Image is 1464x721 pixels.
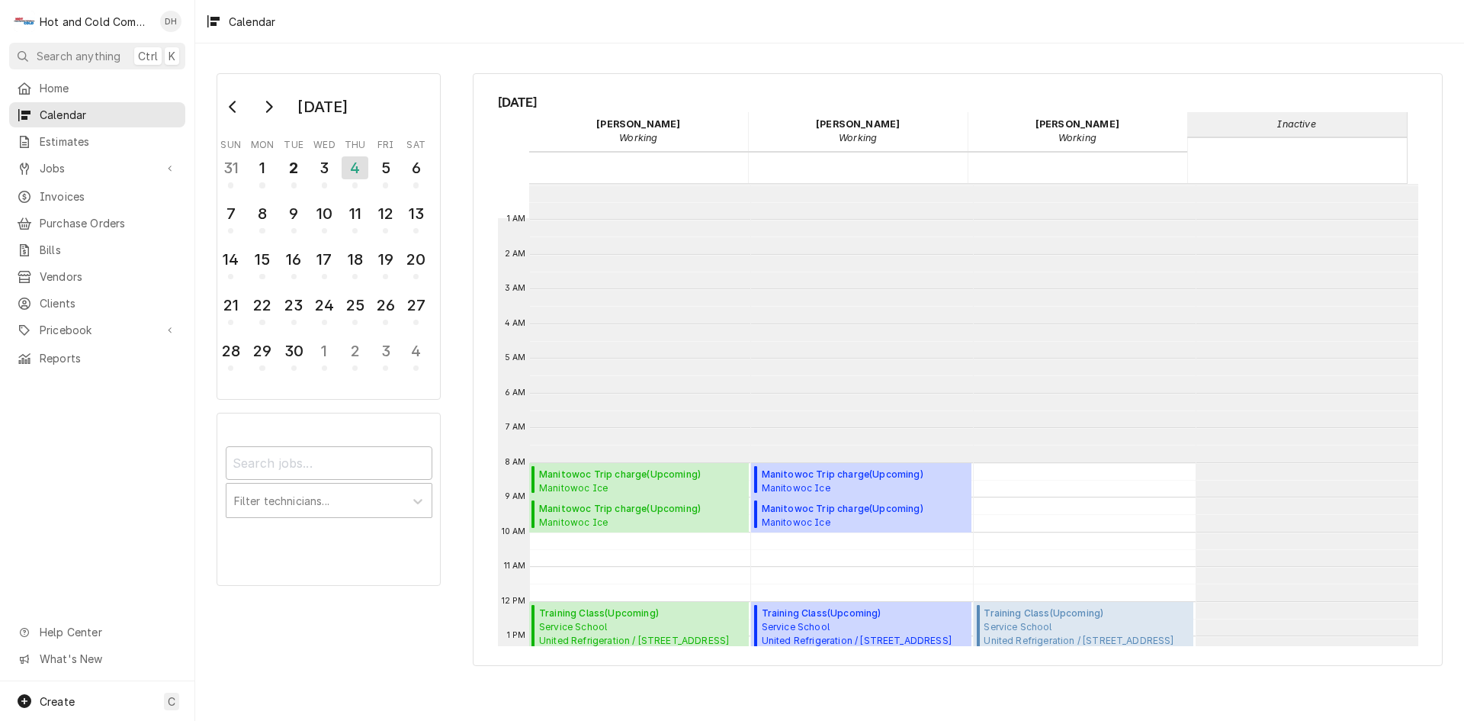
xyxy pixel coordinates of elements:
div: DH [160,11,181,32]
span: Training Class ( Upcoming ) [984,607,1189,620]
div: 29 [250,340,274,362]
span: Search anything [37,48,120,64]
span: 1 AM [503,213,530,225]
span: 12 PM [498,595,530,607]
a: Home [9,76,185,101]
div: Daryl Harris's Avatar [160,11,181,32]
div: Hot and Cold Commercial Kitchens, Inc.'s Avatar [14,11,35,32]
span: Service School United Refrigeration / [STREET_ADDRESS][PERSON_NAME] [539,620,744,661]
div: 2 [343,340,367,362]
div: Manitowoc Trip charge(Upcoming)Manitowoc IceBaladi Coffee / [STREET_ADDRESS][PERSON_NAME] [751,497,971,533]
div: Training Class(Upcoming)Service SchoolUnited Refrigeration / [STREET_ADDRESS][PERSON_NAME] [974,602,1194,689]
div: Hot and Cold Commercial Kitchens, Inc. [40,14,152,30]
strong: [PERSON_NAME] [596,118,680,130]
div: 21 [219,294,242,317]
span: C [168,694,175,710]
span: Manitowoc Ice [GEOGRAPHIC_DATA] ([GEOGRAPHIC_DATA]) / [STREET_ADDRESS] [762,481,967,494]
a: Vendors [9,264,185,289]
a: Purchase Orders [9,211,185,236]
a: Clients [9,291,185,316]
div: 1 [250,156,274,179]
strong: [PERSON_NAME] [816,118,900,130]
span: 7 AM [502,421,530,433]
span: Calendar [40,107,178,123]
a: Go to What's New [9,646,185,671]
span: What's New [40,651,176,667]
em: Working [1058,132,1096,143]
div: Calendar Calendar [473,73,1443,666]
span: Reports [40,350,178,366]
div: [DATE] [292,94,353,120]
div: Training Class(Upcoming)Service SchoolUnited Refrigeration / [STREET_ADDRESS][PERSON_NAME] [529,602,750,689]
div: 2 [282,156,306,179]
span: 3 AM [501,282,530,295]
a: Go to Jobs [9,156,185,181]
a: Calendar [9,102,185,127]
div: 31 [219,156,242,179]
div: 10 [313,202,336,225]
span: Jobs [40,160,155,176]
div: 4 [342,156,368,179]
a: Invoices [9,184,185,209]
th: Friday [371,134,401,152]
div: 22 [250,294,274,317]
span: Training Class ( Upcoming ) [539,607,744,620]
a: Go to Help Center [9,620,185,645]
th: Wednesday [309,134,339,152]
div: 6 [404,156,428,179]
div: 24 [313,294,336,317]
span: Service School United Refrigeration / [STREET_ADDRESS][PERSON_NAME] [984,620,1189,661]
div: [Service] Training Class Service School United Refrigeration / 1531 Marietta Blvd NW, Atlanta, GA... [974,602,1194,689]
div: 1 [313,340,336,362]
th: Monday [246,134,278,152]
input: Search jobs... [226,446,432,480]
div: 19 [374,248,397,271]
div: 15 [250,248,274,271]
span: Clients [40,295,178,311]
div: undefined - Inactive [1187,112,1407,136]
span: Ctrl [138,48,158,64]
div: Manitowoc Trip charge(Upcoming)Manitowoc IceBaladi Coffee / [STREET_ADDRESS][PERSON_NAME] [529,497,750,533]
span: Invoices [40,188,178,204]
div: Daryl Harris - Working [529,112,749,150]
span: Training Class ( Upcoming ) [762,607,967,620]
strong: [PERSON_NAME] [1035,118,1119,130]
div: 11 [343,202,367,225]
div: David Harris - Working [748,112,968,150]
div: 16 [282,248,306,271]
span: Bills [40,242,178,258]
div: Jason Thomason - Working [968,112,1187,150]
div: 3 [313,156,336,179]
div: 13 [404,202,428,225]
div: 30 [282,340,306,362]
span: 2 AM [501,248,530,260]
span: Purchase Orders [40,215,178,231]
div: H [14,11,35,32]
div: 9 [282,202,306,225]
div: 14 [219,248,242,271]
span: 1 PM [503,629,530,642]
th: Tuesday [278,134,309,152]
a: Reports [9,346,185,371]
a: Bills [9,237,185,262]
span: 4 AM [501,317,530,330]
span: Home [40,80,178,96]
div: 17 [313,248,336,271]
div: 20 [404,248,428,271]
span: Manitowoc Trip charge ( Upcoming ) [762,468,967,481]
div: Calendar Filters [226,433,432,534]
span: 11 AM [500,560,530,572]
a: Go to Pricebook [9,317,185,343]
div: Calendar Day Picker [217,73,441,400]
button: Search anythingCtrlK [9,43,185,69]
div: 12 [374,202,397,225]
div: 18 [343,248,367,271]
span: Help Center [40,624,176,640]
div: Manitowoc Trip charge(Upcoming)Manitowoc Ice[GEOGRAPHIC_DATA] ([GEOGRAPHIC_DATA]) / [STREET_ADDRESS] [529,463,750,498]
div: [Service] Training Class Service School United Refrigeration / 1531 Marietta Blvd NW, Atlanta, GA... [751,602,971,689]
div: [Service] Manitowoc Trip charge Manitowoc Ice Kennesaw State (High Point Cafe) / 119 Marietta Dr,... [751,463,971,498]
div: 8 [250,202,274,225]
div: 25 [343,294,367,317]
div: 5 [374,156,397,179]
div: 23 [282,294,306,317]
